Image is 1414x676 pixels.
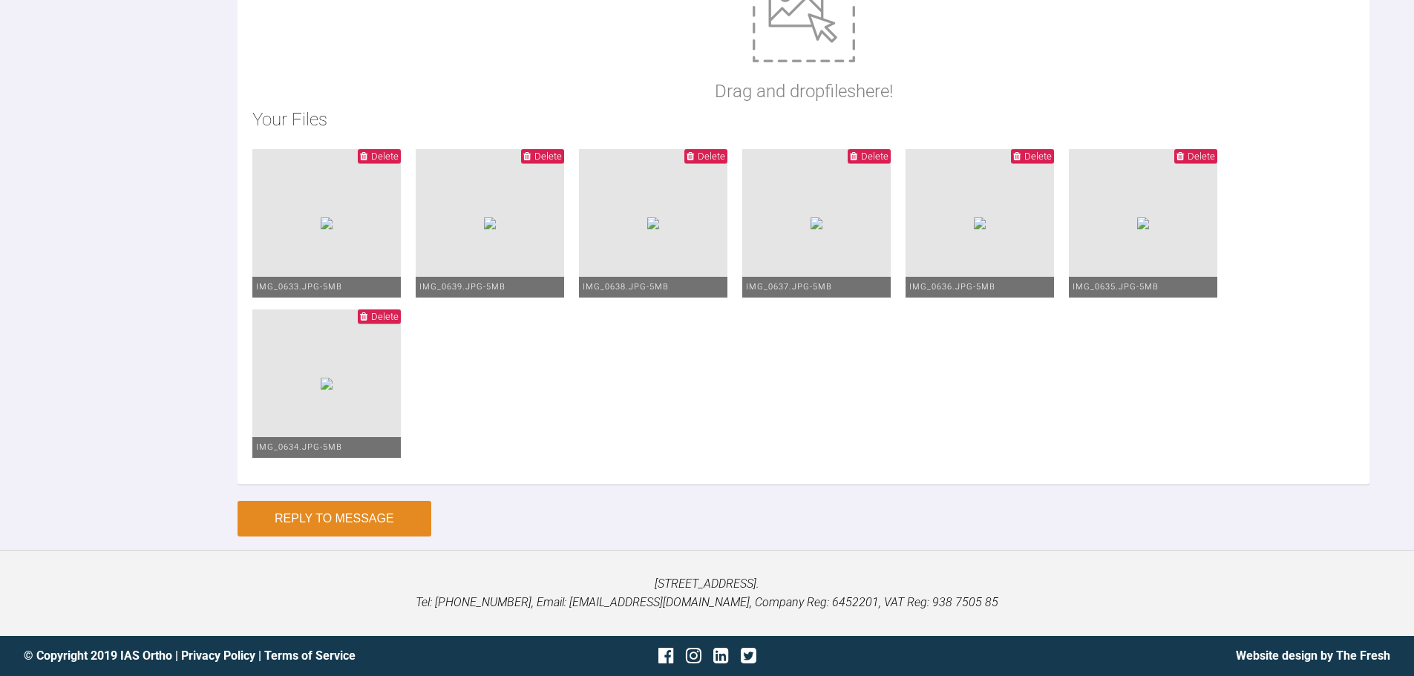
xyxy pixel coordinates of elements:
span: Delete [1188,151,1215,162]
img: 36517514-2bae-4ad0-ba12-9bf4c2376875 [321,217,333,229]
h2: Your Files [252,105,1355,134]
span: Delete [371,151,399,162]
span: Delete [371,311,399,322]
img: 11757239-2b89-4f04-88a2-acf67295270b [647,217,659,229]
a: Website design by The Fresh [1236,649,1390,663]
img: 8fd5405d-1250-47cf-b33f-8c40c88de852 [974,217,986,229]
div: © Copyright 2019 IAS Ortho | | [24,646,479,666]
p: Drag and drop files here! [715,77,893,105]
span: IMG_0634.JPG - 5MB [256,442,342,452]
span: IMG_0638.JPG - 5MB [583,282,669,292]
a: Terms of Service [264,649,356,663]
span: IMG_0633.JPG - 5MB [256,282,342,292]
span: Delete [698,151,725,162]
span: IMG_0635.JPG - 5MB [1073,282,1159,292]
span: IMG_0639.JPG - 5MB [419,282,505,292]
span: IMG_0637.JPG - 5MB [746,282,832,292]
span: Delete [861,151,888,162]
img: 12639bed-ac3c-49a8-965c-0a45dcb2a4ce [811,217,822,229]
span: Delete [534,151,562,162]
span: Delete [1024,151,1052,162]
img: b1650edb-753f-4fd0-a0cd-640c85a0cd19 [321,378,333,390]
a: Privacy Policy [181,649,255,663]
img: 44260d94-179f-4c31-a2a4-e3949809b521 [1137,217,1149,229]
img: af0b9576-098c-4c7f-9f89-aaed22840001 [484,217,496,229]
button: Reply to Message [238,501,431,536]
p: [STREET_ADDRESS]. Tel: [PHONE_NUMBER], Email: [EMAIL_ADDRESS][DOMAIN_NAME], Company Reg: 6452201,... [24,574,1390,612]
span: IMG_0636.JPG - 5MB [909,282,995,292]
